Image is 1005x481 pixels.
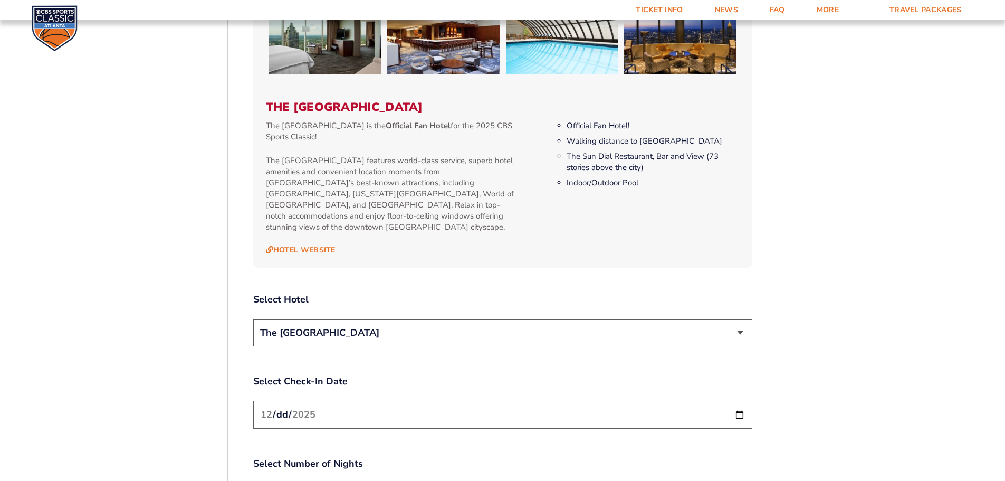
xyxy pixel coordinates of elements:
[32,5,78,51] img: CBS Sports Classic
[253,375,752,388] label: Select Check-In Date
[567,151,739,173] li: The Sun Dial Restaurant, Bar and View (73 stories above the city)
[567,177,739,188] li: Indoor/Outdoor Pool
[253,293,752,306] label: Select Hotel
[386,120,451,131] strong: Official Fan Hotel
[266,100,740,114] h3: The [GEOGRAPHIC_DATA]
[567,120,739,131] li: Official Fan Hotel!
[266,120,519,143] p: The [GEOGRAPHIC_DATA] is the for the 2025 CBS Sports Classic!
[253,457,752,470] label: Select Number of Nights
[266,155,519,233] p: The [GEOGRAPHIC_DATA] features world-class service, superb hotel amenities and convenient locatio...
[567,136,739,147] li: Walking distance to [GEOGRAPHIC_DATA]
[266,246,336,255] a: Hotel Website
